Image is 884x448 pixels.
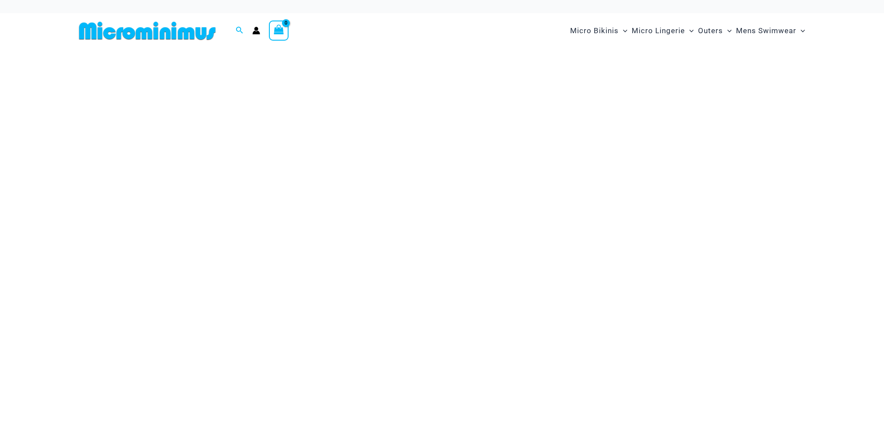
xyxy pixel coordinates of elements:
[698,20,723,42] span: Outers
[568,17,629,44] a: Micro BikinisMenu ToggleMenu Toggle
[685,20,694,42] span: Menu Toggle
[252,27,260,34] a: Account icon link
[76,21,219,41] img: MM SHOP LOGO FLAT
[629,17,696,44] a: Micro LingerieMenu ToggleMenu Toggle
[696,17,734,44] a: OutersMenu ToggleMenu Toggle
[632,20,685,42] span: Micro Lingerie
[796,20,805,42] span: Menu Toggle
[236,25,244,36] a: Search icon link
[619,20,627,42] span: Menu Toggle
[723,20,732,42] span: Menu Toggle
[734,17,807,44] a: Mens SwimwearMenu ToggleMenu Toggle
[736,20,796,42] span: Mens Swimwear
[570,20,619,42] span: Micro Bikinis
[5,58,879,355] img: Waves Breaking Ocean Bikini Pack
[567,16,809,45] nav: Site Navigation
[269,21,289,41] a: View Shopping Cart, empty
